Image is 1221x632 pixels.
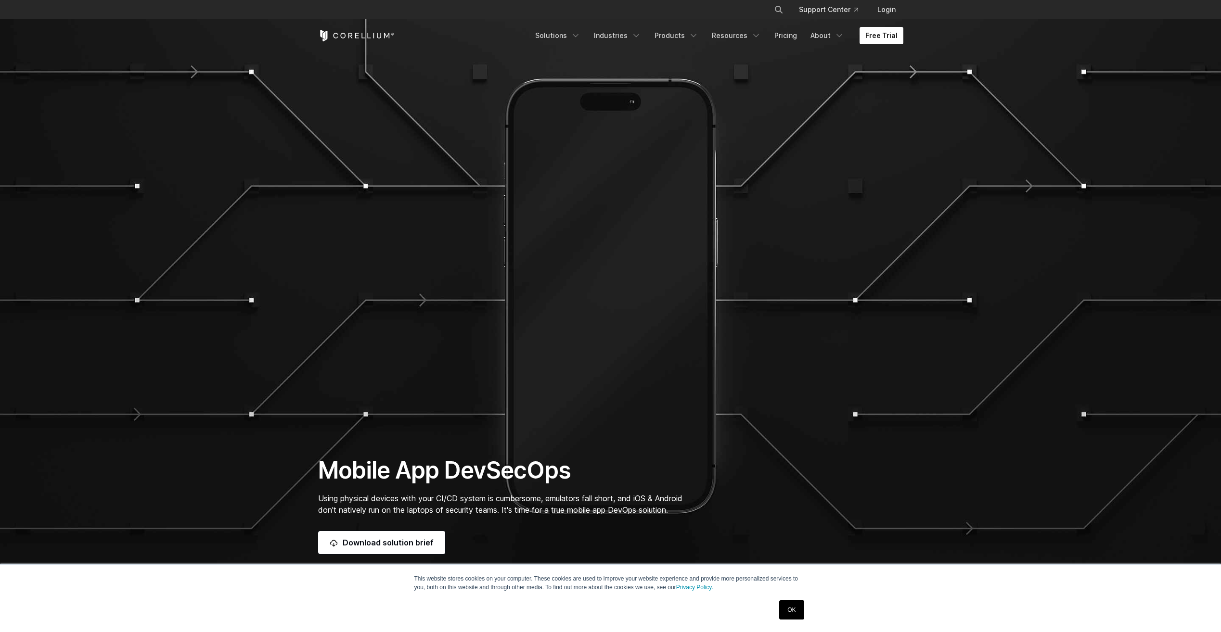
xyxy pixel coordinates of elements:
[779,600,804,619] a: OK
[529,27,903,44] div: Navigation Menu
[769,27,803,44] a: Pricing
[414,574,807,592] p: This website stores cookies on your computer. These cookies are used to improve your website expe...
[791,1,866,18] a: Support Center
[762,1,903,18] div: Navigation Menu
[588,27,647,44] a: Industries
[805,27,850,44] a: About
[318,456,702,485] h1: Mobile App DevSecOps
[870,1,903,18] a: Login
[649,27,704,44] a: Products
[529,27,586,44] a: Solutions
[318,30,395,41] a: Corellium Home
[770,1,787,18] button: Search
[318,531,445,554] a: Download solution brief
[676,584,713,591] a: Privacy Policy.
[706,27,767,44] a: Resources
[318,493,682,515] span: Using physical devices with your CI/CD system is cumbersome, emulators fall short, and iOS & Andr...
[860,27,903,44] a: Free Trial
